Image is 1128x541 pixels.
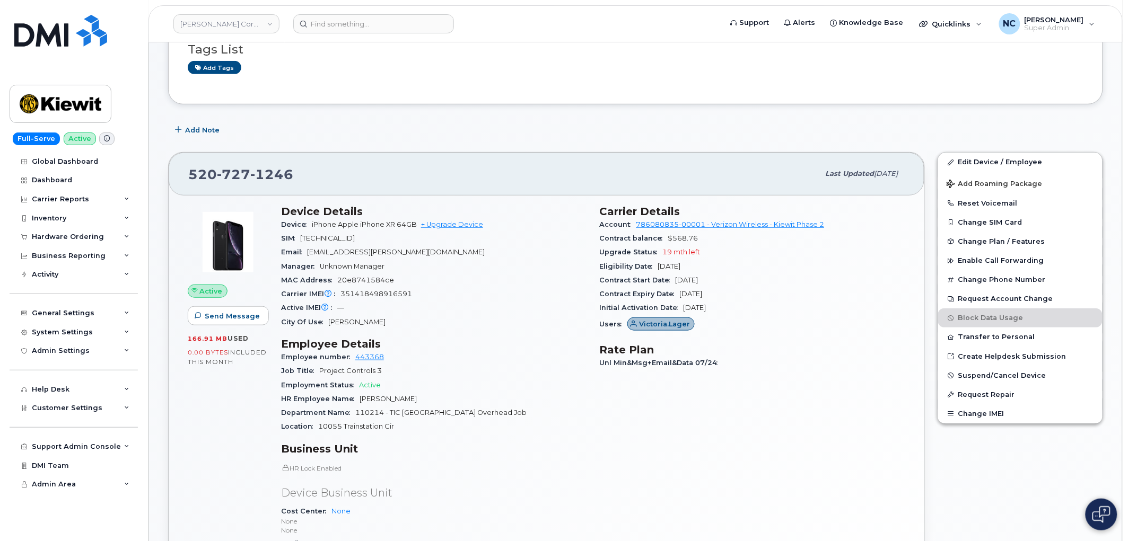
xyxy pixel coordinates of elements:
[658,262,681,270] span: [DATE]
[938,232,1103,251] button: Change Plan / Features
[319,367,382,375] span: Project Controls 3
[600,359,723,367] span: Unl Min&Msg+Email&Data 07/24
[281,220,312,228] span: Device
[168,120,229,139] button: Add Note
[600,276,676,284] span: Contract Start Date
[281,290,340,298] span: Carrier IMEI
[281,442,587,455] h3: Business Unit
[318,422,394,430] span: 10055 Trainstation Cir
[281,526,587,535] p: None
[188,43,1083,56] h3: Tags List
[912,13,990,34] div: Quicklinks
[992,13,1103,34] div: Nicholas Capella
[281,304,337,312] span: Active IMEI
[188,166,293,182] span: 520
[281,276,337,284] span: MAC Address
[281,517,587,526] p: None
[293,14,454,33] input: Find something...
[958,257,1044,265] span: Enable Call Forwarding
[205,311,260,321] span: Send Message
[328,318,386,326] span: [PERSON_NAME]
[938,172,1103,194] button: Add Roaming Package
[281,422,318,430] span: Location
[281,485,587,501] p: Device Business Unit
[228,334,249,342] span: used
[281,338,587,350] h3: Employee Details
[281,395,360,403] span: HR Employee Name
[958,237,1045,245] span: Change Plan / Features
[600,304,684,312] span: Initial Activation Date
[1003,17,1016,30] span: NC
[938,213,1103,232] button: Change SIM Card
[196,210,260,274] img: image20231002-3703462-1qb80zy.jpeg
[173,14,279,33] a: Kiewit Corporation
[938,270,1103,289] button: Change Phone Number
[300,234,355,242] span: [TECHNICAL_ID]
[600,248,663,256] span: Upgrade Status
[676,276,698,284] span: [DATE]
[281,381,359,389] span: Employment Status
[823,12,911,33] a: Knowledge Base
[188,348,267,366] span: included this month
[793,17,816,28] span: Alerts
[281,318,328,326] span: City Of Use
[938,347,1103,366] a: Create Helpdesk Submission
[636,220,825,228] a: 786080835-00001 - Verizon Wireless - Kiewit Phase 2
[600,290,680,298] span: Contract Expiry Date
[938,385,1103,404] button: Request Repair
[281,367,319,375] span: Job Title
[777,12,823,33] a: Alerts
[1025,15,1084,24] span: [PERSON_NAME]
[337,304,344,312] span: —
[200,286,223,296] span: Active
[680,290,703,298] span: [DATE]
[307,248,485,256] span: [EMAIL_ADDRESS][PERSON_NAME][DOMAIN_NAME]
[281,205,587,218] h3: Device Details
[320,262,384,270] span: Unknown Manager
[281,262,320,270] span: Manager
[331,507,351,515] a: None
[281,248,307,256] span: Email
[217,166,250,182] span: 727
[600,343,906,356] h3: Rate Plan
[938,366,1103,385] button: Suspend/Cancel Device
[281,507,331,515] span: Cost Center
[938,153,1103,172] a: Edit Device / Employee
[600,205,906,218] h3: Carrier Details
[337,276,394,284] span: 20e8741584ce
[723,12,777,33] a: Support
[359,381,381,389] span: Active
[281,353,355,361] span: Employee number
[421,220,483,228] a: + Upgrade Device
[875,170,898,178] span: [DATE]
[947,180,1043,190] span: Add Roaming Package
[663,248,701,256] span: 19 mth left
[600,262,658,270] span: Eligibility Date
[188,306,269,325] button: Send Message
[340,290,412,298] span: 351418498916591
[312,220,417,228] span: iPhone Apple iPhone XR 64GB
[938,327,1103,347] button: Transfer to Personal
[600,220,636,228] span: Account
[938,194,1103,213] button: Reset Voicemail
[1092,506,1110,523] img: Open chat
[627,320,695,328] a: Victoria.Lager
[281,409,355,416] span: Department Name
[639,319,690,329] span: Victoria.Lager
[668,234,698,242] span: $568.76
[355,353,384,361] a: 443368
[958,371,1046,379] span: Suspend/Cancel Device
[1025,24,1084,32] span: Super Admin
[600,234,668,242] span: Contract balance
[938,404,1103,423] button: Change IMEI
[360,395,417,403] span: [PERSON_NAME]
[281,464,587,473] p: HR Lock Enabled
[840,17,904,28] span: Knowledge Base
[600,320,627,328] span: Users
[188,61,241,74] a: Add tags
[185,125,220,135] span: Add Note
[684,304,706,312] span: [DATE]
[188,349,228,356] span: 0.00 Bytes
[938,308,1103,327] button: Block Data Usage
[938,251,1103,270] button: Enable Call Forwarding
